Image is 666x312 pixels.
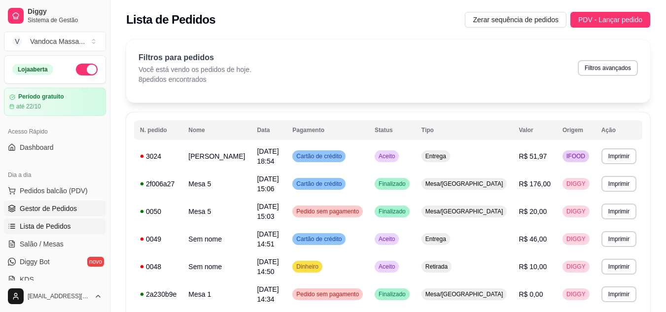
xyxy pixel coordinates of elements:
a: Diggy Botnovo [4,254,106,270]
span: Pedido sem pagamento [294,208,361,215]
th: Valor [513,120,557,140]
a: DiggySistema de Gestão [4,4,106,28]
span: [DATE] 14:34 [257,285,279,303]
td: Mesa 5 [182,198,251,225]
span: R$ 176,00 [519,180,551,188]
span: Finalizado [377,208,408,215]
button: PDV - Lançar pedido [570,12,650,28]
a: Dashboard [4,139,106,155]
span: Aceito [377,263,397,271]
a: Gestor de Pedidos [4,201,106,216]
span: Retirada [423,263,450,271]
span: R$ 51,97 [519,152,547,160]
span: Aceito [377,152,397,160]
span: Pedido sem pagamento [294,290,361,298]
td: Mesa 1 [182,280,251,308]
span: Dashboard [20,142,54,152]
div: Loja aberta [12,64,53,75]
button: Imprimir [601,148,636,164]
span: KDS [20,275,34,284]
span: [EMAIL_ADDRESS][DOMAIN_NAME] [28,292,90,300]
span: Mesa/[GEOGRAPHIC_DATA] [423,290,505,298]
th: Nome [182,120,251,140]
div: Dia a dia [4,167,106,183]
a: Salão / Mesas [4,236,106,252]
div: Acesso Rápido [4,124,106,139]
th: Status [369,120,416,140]
article: até 22/10 [16,103,41,110]
p: Filtros para pedidos [139,52,251,64]
span: [DATE] 15:06 [257,175,279,193]
button: Imprimir [601,286,636,302]
button: Imprimir [601,176,636,192]
div: 0050 [140,207,176,216]
span: R$ 46,00 [519,235,547,243]
span: Diggy [28,7,102,16]
span: Cartão de crédito [294,152,344,160]
a: Lista de Pedidos [4,218,106,234]
article: Período gratuito [18,93,64,101]
span: Mesa/[GEOGRAPHIC_DATA] [423,180,505,188]
span: IFOOD [564,152,587,160]
button: [EMAIL_ADDRESS][DOMAIN_NAME] [4,284,106,308]
span: Zerar sequência de pedidos [473,14,559,25]
button: Select a team [4,32,106,51]
span: V [12,36,22,46]
span: Pedidos balcão (PDV) [20,186,88,196]
span: R$ 10,00 [519,263,547,271]
button: Zerar sequência de pedidos [465,12,566,28]
button: Pedidos balcão (PDV) [4,183,106,199]
span: Diggy Bot [20,257,50,267]
th: Tipo [416,120,513,140]
span: DIGGY [564,263,588,271]
span: Sistema de Gestão [28,16,102,24]
span: Aceito [377,235,397,243]
button: Imprimir [601,204,636,219]
td: [PERSON_NAME] [182,142,251,170]
span: Lista de Pedidos [20,221,71,231]
th: Ação [596,120,642,140]
span: [DATE] 18:54 [257,147,279,165]
p: 8 pedidos encontrados [139,74,251,84]
span: R$ 20,00 [519,208,547,215]
td: Sem nome [182,253,251,280]
div: 2a230b9e [140,289,176,299]
button: Imprimir [601,259,636,275]
span: Cartão de crédito [294,180,344,188]
p: Você está vendo os pedidos de hoje. [139,65,251,74]
span: Cartão de crédito [294,235,344,243]
span: [DATE] 14:50 [257,258,279,276]
div: 3024 [140,151,176,161]
div: Vandoca Massa ... [30,36,85,46]
span: [DATE] 14:51 [257,230,279,248]
a: Período gratuitoaté 22/10 [4,88,106,116]
span: DIGGY [564,180,588,188]
span: Entrega [423,152,448,160]
th: Data [251,120,286,140]
span: Mesa/[GEOGRAPHIC_DATA] [423,208,505,215]
span: Finalizado [377,290,408,298]
span: PDV - Lançar pedido [578,14,642,25]
span: Salão / Mesas [20,239,64,249]
a: KDS [4,272,106,287]
h2: Lista de Pedidos [126,12,215,28]
div: 2f006a27 [140,179,176,189]
span: Dinheiro [294,263,320,271]
div: 0049 [140,234,176,244]
td: Sem nome [182,225,251,253]
th: N. pedido [134,120,182,140]
button: Imprimir [601,231,636,247]
div: 0048 [140,262,176,272]
span: Entrega [423,235,448,243]
th: Pagamento [286,120,369,140]
button: Filtros avançados [578,60,638,76]
span: DIGGY [564,290,588,298]
span: R$ 0,00 [519,290,543,298]
span: DIGGY [564,208,588,215]
span: Finalizado [377,180,408,188]
span: [DATE] 15:03 [257,203,279,220]
td: Mesa 5 [182,170,251,198]
th: Origem [557,120,596,140]
span: DIGGY [564,235,588,243]
button: Alterar Status [76,64,98,75]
